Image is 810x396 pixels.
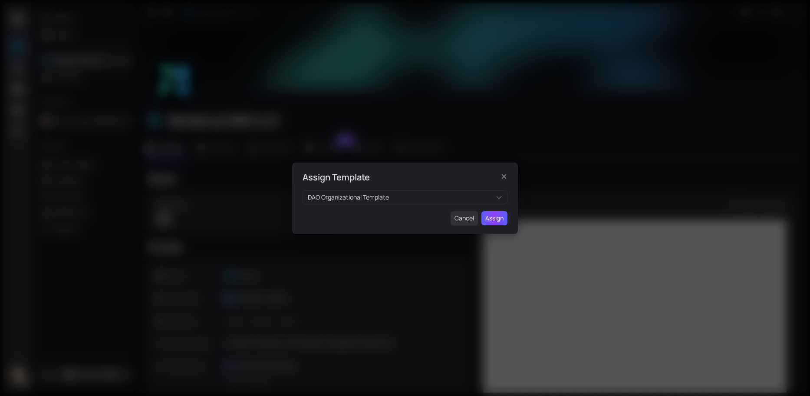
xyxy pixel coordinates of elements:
div: Assign Template [303,171,487,183]
span: Cancel [454,213,474,223]
button: Cancel [451,211,478,225]
button: Close [497,170,511,183]
span: DAO Organizational Template [308,193,389,202]
span: Assign [485,213,504,223]
button: Assign [481,211,507,225]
